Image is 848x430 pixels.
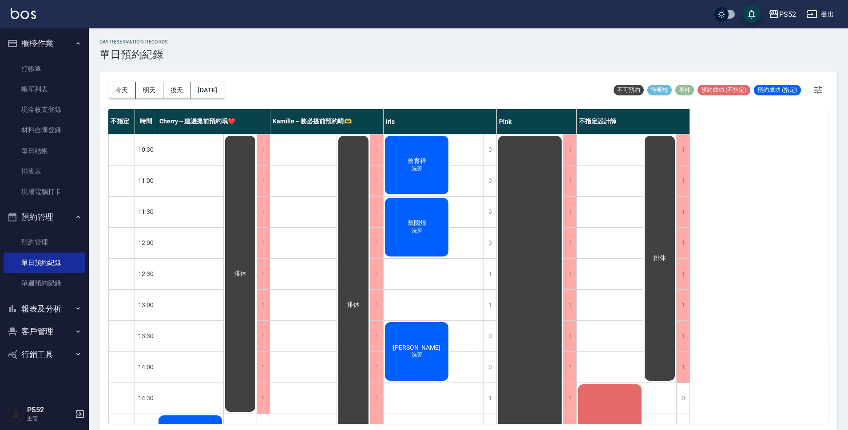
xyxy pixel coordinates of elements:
span: 曾育祥 [406,157,428,165]
button: 今天 [108,82,136,99]
span: 待審核 [647,86,672,94]
h5: PS52 [27,406,72,414]
a: 打帳單 [4,59,85,79]
div: 10:30 [135,134,157,165]
div: 12:00 [135,227,157,258]
div: 1 [370,352,383,383]
div: 不指定 [108,109,135,134]
span: 戴國煌 [406,219,428,227]
div: 不指定設計師 [577,109,690,134]
div: 1 [257,259,270,289]
button: 行銷工具 [4,343,85,366]
span: 洗剪 [410,351,424,359]
button: [DATE] [190,82,224,99]
div: 1 [676,352,689,383]
span: 預約成功 (指定) [754,86,801,94]
div: 1 [257,228,270,258]
a: 帳單列表 [4,79,85,99]
span: 不可預約 [614,86,644,94]
div: 1 [370,290,383,320]
div: 0 [676,383,689,414]
a: 現場電腦打卡 [4,181,85,202]
div: 1 [563,352,576,383]
span: 預約成功 (不指定) [697,86,750,94]
button: 客戶管理 [4,320,85,343]
div: 0 [483,321,496,351]
div: 1 [563,228,576,258]
button: 後天 [163,82,191,99]
div: 1 [676,228,689,258]
div: 1 [676,321,689,351]
div: 1 [257,134,270,165]
div: 1 [257,166,270,196]
div: 1 [370,197,383,227]
div: 0 [483,352,496,383]
div: Cherry～建議提前預約哦❤️ [157,109,270,134]
div: 0 [483,197,496,227]
span: 排休 [652,254,668,262]
div: 1 [483,290,496,320]
a: 單週預約紀錄 [4,273,85,293]
div: 1 [563,321,576,351]
button: PS52 [765,5,800,24]
div: Iris [384,109,497,134]
div: 1 [676,134,689,165]
div: 14:30 [135,383,157,414]
a: 排班表 [4,161,85,181]
h2: day Reservation records [99,39,168,45]
div: 1 [257,321,270,351]
span: [PERSON_NAME] [391,344,442,351]
div: 1 [257,197,270,227]
div: 14:00 [135,351,157,383]
div: 1 [676,197,689,227]
div: Kamille～務必提前預約唷🫶 [270,109,384,134]
div: 1 [483,259,496,289]
button: 明天 [136,82,163,99]
div: 1 [370,383,383,414]
p: 主管 [27,414,72,422]
div: 0 [483,228,496,258]
span: 排休 [232,270,248,278]
div: 時間 [135,109,157,134]
div: 1 [370,321,383,351]
div: PS52 [779,9,796,20]
button: 登出 [803,6,837,23]
a: 預約管理 [4,232,85,252]
span: 事件 [675,86,694,94]
div: 1 [676,166,689,196]
div: 1 [257,290,270,320]
span: 洗剪 [410,165,424,173]
span: 排休 [345,301,361,309]
div: 1 [676,290,689,320]
div: 13:30 [135,320,157,351]
div: 1 [563,197,576,227]
a: 單日預約紀錄 [4,252,85,273]
button: 預約管理 [4,205,85,229]
div: 0 [483,166,496,196]
a: 現金收支登錄 [4,99,85,120]
div: 1 [563,259,576,289]
div: 1 [563,290,576,320]
button: 報表及分析 [4,297,85,320]
a: 材料自購登錄 [4,120,85,140]
div: 12:30 [135,258,157,289]
a: 每日結帳 [4,141,85,161]
div: 1 [370,134,383,165]
div: 1 [257,352,270,383]
div: 1 [563,166,576,196]
div: 1 [676,259,689,289]
div: 11:30 [135,196,157,227]
div: 1 [483,383,496,414]
div: Pink [497,109,577,134]
div: 11:00 [135,165,157,196]
button: 櫃檯作業 [4,32,85,55]
div: 1 [370,166,383,196]
div: 1 [563,134,576,165]
div: 0 [483,134,496,165]
div: 1 [370,259,383,289]
div: 13:00 [135,289,157,320]
span: 洗剪 [410,227,424,235]
div: 1 [257,383,270,414]
button: save [743,5,761,23]
img: Logo [11,8,36,19]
